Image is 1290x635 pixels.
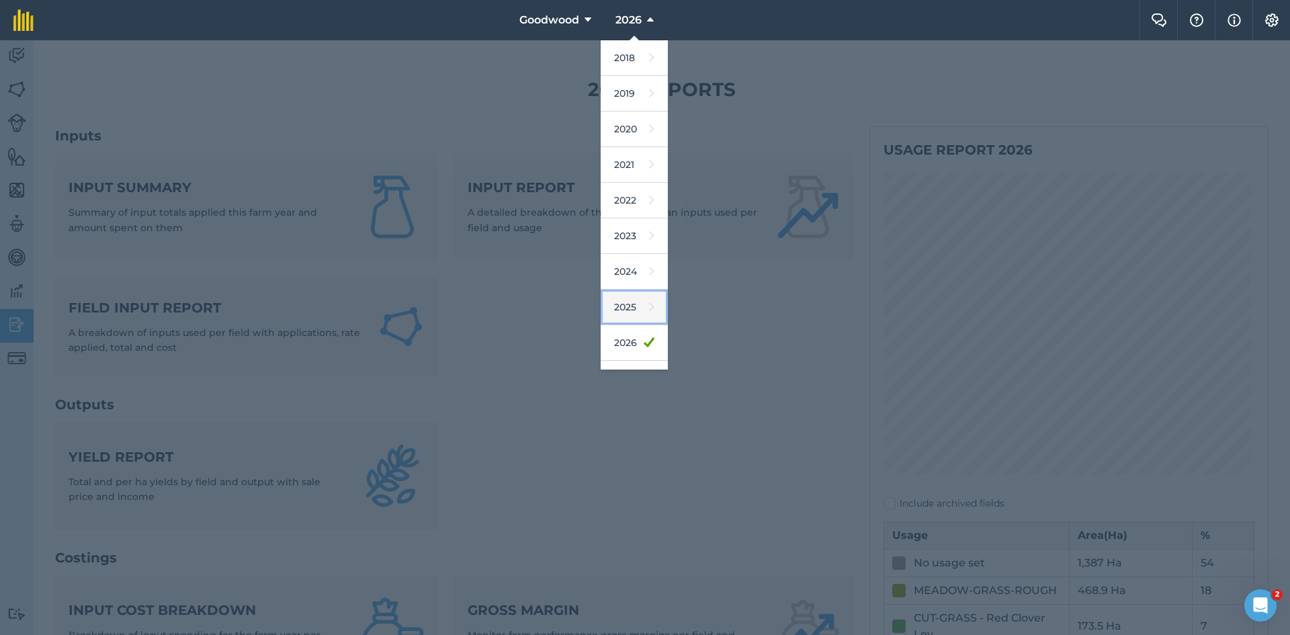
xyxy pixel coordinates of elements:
a: 2023 [601,218,668,254]
a: 2018 [601,40,668,76]
a: 2027 [601,361,668,396]
img: fieldmargin Logo [13,9,34,31]
a: 2019 [601,76,668,112]
a: 2022 [601,183,668,218]
a: 2024 [601,254,668,290]
span: Goodwood [519,12,579,28]
span: 2026 [615,12,642,28]
a: 2020 [601,112,668,147]
img: A cog icon [1264,13,1280,27]
span: 2 [1272,589,1283,600]
a: 2025 [601,290,668,325]
img: Two speech bubbles overlapping with the left bubble in the forefront [1151,13,1167,27]
img: svg+xml;base64,PHN2ZyB4bWxucz0iaHR0cDovL3d3dy53My5vcmcvMjAwMC9zdmciIHdpZHRoPSIxNyIgaGVpZ2h0PSIxNy... [1228,12,1241,28]
a: 2021 [601,147,668,183]
iframe: Intercom live chat [1244,589,1277,622]
a: 2026 [601,325,668,361]
img: A question mark icon [1189,13,1205,27]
